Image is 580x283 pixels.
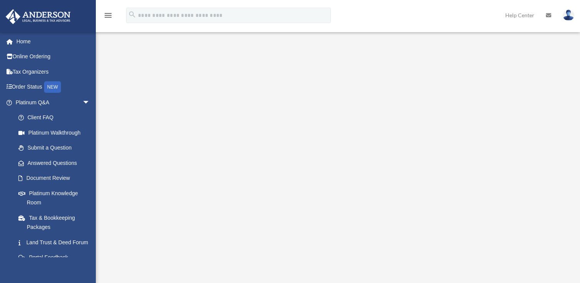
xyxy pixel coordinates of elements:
[5,49,102,64] a: Online Ordering
[130,46,544,276] iframe: <span data-mce-type="bookmark" style="display: inline-block; width: 0px; overflow: hidden; line-h...
[3,9,73,24] img: Anderson Advisors Platinum Portal
[11,171,102,186] a: Document Review
[82,95,98,110] span: arrow_drop_down
[11,125,98,140] a: Platinum Walkthrough
[11,140,102,156] a: Submit a Question
[104,13,113,20] a: menu
[11,110,102,125] a: Client FAQ
[11,186,102,210] a: Platinum Knowledge Room
[11,155,102,171] a: Answered Questions
[563,10,574,21] img: User Pic
[104,11,113,20] i: menu
[44,81,61,93] div: NEW
[5,64,102,79] a: Tax Organizers
[11,235,102,250] a: Land Trust & Deed Forum
[11,250,102,265] a: Portal Feedback
[11,210,102,235] a: Tax & Bookkeeping Packages
[128,10,136,19] i: search
[5,79,102,95] a: Order StatusNEW
[5,95,102,110] a: Platinum Q&Aarrow_drop_down
[5,34,102,49] a: Home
